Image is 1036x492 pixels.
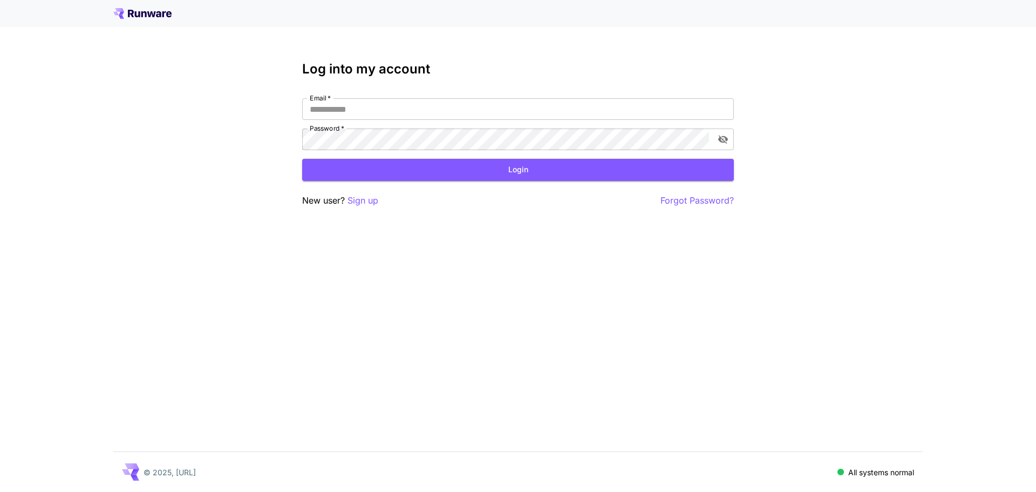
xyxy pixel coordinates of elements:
[302,194,378,207] p: New user?
[713,130,733,149] button: toggle password visibility
[848,467,914,478] p: All systems normal
[302,159,734,181] button: Login
[302,62,734,77] h3: Log into my account
[310,93,331,103] label: Email
[144,467,196,478] p: © 2025, [URL]
[347,194,378,207] button: Sign up
[310,124,344,133] label: Password
[660,194,734,207] button: Forgot Password?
